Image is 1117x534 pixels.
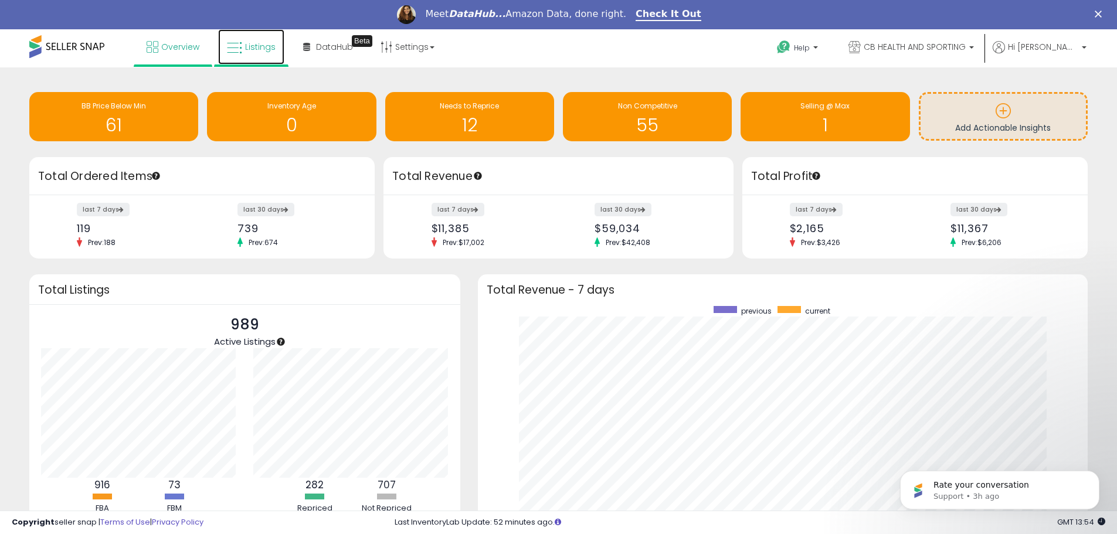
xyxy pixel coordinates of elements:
[741,92,909,141] a: Selling @ Max 1
[790,203,843,216] label: last 7 days
[207,92,376,141] a: Inventory Age 0
[168,478,181,492] b: 73
[432,203,484,216] label: last 7 days
[595,203,651,216] label: last 30 days
[140,503,210,514] div: FBM
[276,336,286,347] div: Tooltip anchor
[600,237,656,247] span: Prev: $42,408
[800,101,850,111] span: Selling @ Max
[243,237,284,247] span: Prev: 674
[397,5,416,24] img: Profile image for Georgie
[794,43,810,53] span: Help
[267,101,316,111] span: Inventory Age
[237,203,294,216] label: last 30 days
[956,237,1007,247] span: Prev: $6,206
[213,115,370,135] h1: 0
[473,171,483,181] div: Tooltip anchor
[151,171,161,181] div: Tooltip anchor
[555,518,561,526] i: Click here to read more about un-synced listings.
[294,29,362,64] a: DataHub
[152,516,203,528] a: Privacy Policy
[100,516,150,528] a: Terms of Use
[35,115,192,135] h1: 61
[776,40,791,55] i: Get Help
[214,335,276,348] span: Active Listings
[636,8,701,21] a: Check It Out
[67,503,138,514] div: FBA
[82,101,146,111] span: BB Price Below Min
[921,94,1086,139] a: Add Actionable Insights
[811,171,821,181] div: Tooltip anchor
[563,92,732,141] a: Non Competitive 55
[82,237,121,247] span: Prev: 188
[38,285,451,294] h3: Total Listings
[795,237,846,247] span: Prev: $3,426
[805,306,830,316] span: current
[392,168,725,185] h3: Total Revenue
[372,29,443,64] a: Settings
[432,222,550,234] div: $11,385
[161,41,199,53] span: Overview
[218,29,284,64] a: Listings
[950,203,1007,216] label: last 30 days
[391,115,548,135] h1: 12
[29,92,198,141] a: BB Price Below Min 61
[94,478,110,492] b: 916
[790,222,906,234] div: $2,165
[840,29,983,67] a: CB HEALTH AND SPORTING
[395,517,1105,528] div: Last InventoryLab Update: 52 minutes ago.
[245,41,276,53] span: Listings
[352,35,372,47] div: Tooltip anchor
[746,115,904,135] h1: 1
[138,29,208,64] a: Overview
[1095,11,1106,18] div: Close
[618,101,677,111] span: Non Competitive
[993,41,1087,67] a: Hi [PERSON_NAME]
[595,222,713,234] div: $59,034
[352,503,422,514] div: Not Repriced
[741,306,772,316] span: previous
[437,237,490,247] span: Prev: $17,002
[569,115,726,135] h1: 55
[12,516,55,528] strong: Copyright
[950,222,1067,234] div: $11,367
[440,101,499,111] span: Needs to Reprice
[12,517,203,528] div: seller snap | |
[385,92,554,141] a: Needs to Reprice 12
[882,446,1117,528] iframe: Intercom notifications message
[77,222,193,234] div: 119
[425,8,626,20] div: Meet Amazon Data, done right.
[955,122,1051,134] span: Add Actionable Insights
[864,41,966,53] span: CB HEALTH AND SPORTING
[487,285,1079,294] h3: Total Revenue - 7 days
[214,314,276,336] p: 989
[280,503,350,514] div: Repriced
[237,222,354,234] div: 739
[38,168,366,185] h3: Total Ordered Items
[378,478,396,492] b: 707
[751,168,1079,185] h3: Total Profit
[305,478,324,492] b: 282
[77,203,130,216] label: last 7 days
[316,41,353,53] span: DataHub
[449,8,505,19] i: DataHub...
[768,31,830,67] a: Help
[1008,41,1078,53] span: Hi [PERSON_NAME]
